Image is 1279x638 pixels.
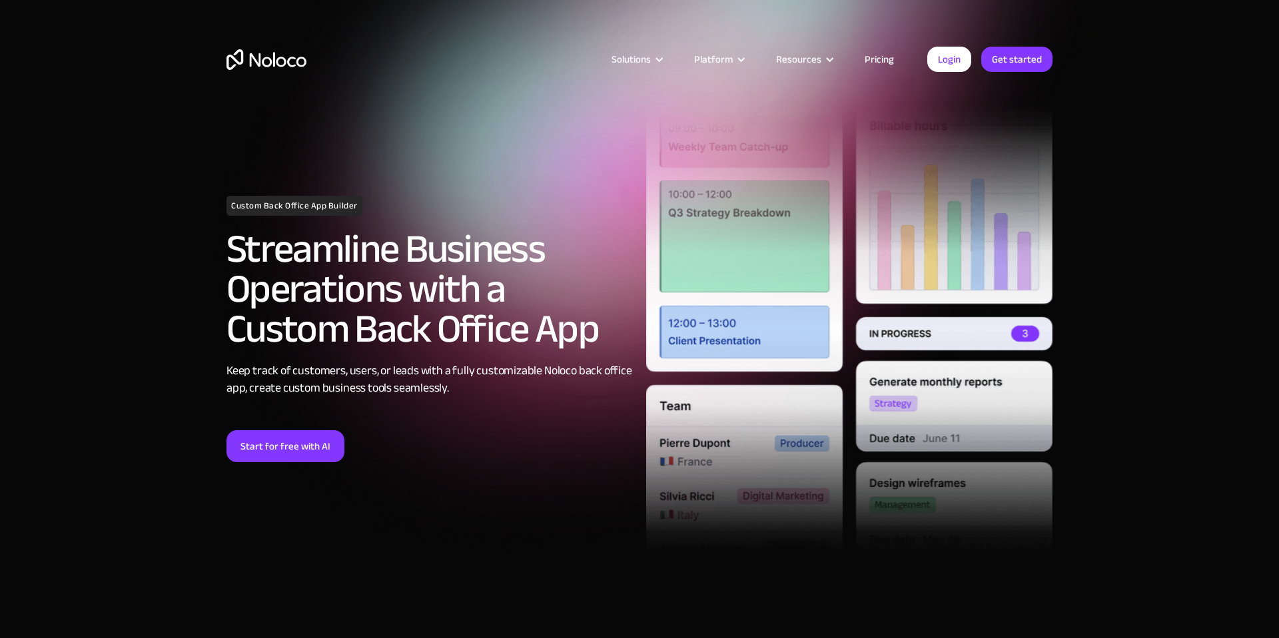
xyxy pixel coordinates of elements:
div: Platform [677,51,759,68]
a: Login [927,47,971,72]
div: Keep track of customers, users, or leads with a fully customizable Noloco back office app, create... [226,362,633,397]
h2: Streamline Business Operations with a Custom Back Office App [226,229,633,349]
h1: Custom Back Office App Builder [226,196,362,216]
div: Resources [776,51,821,68]
a: Start for free with AI [226,430,344,462]
a: Get started [981,47,1053,72]
div: Solutions [612,51,651,68]
a: home [226,49,306,70]
div: Resources [759,51,848,68]
a: Pricing [848,51,911,68]
div: Platform [694,51,733,68]
div: Solutions [595,51,677,68]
